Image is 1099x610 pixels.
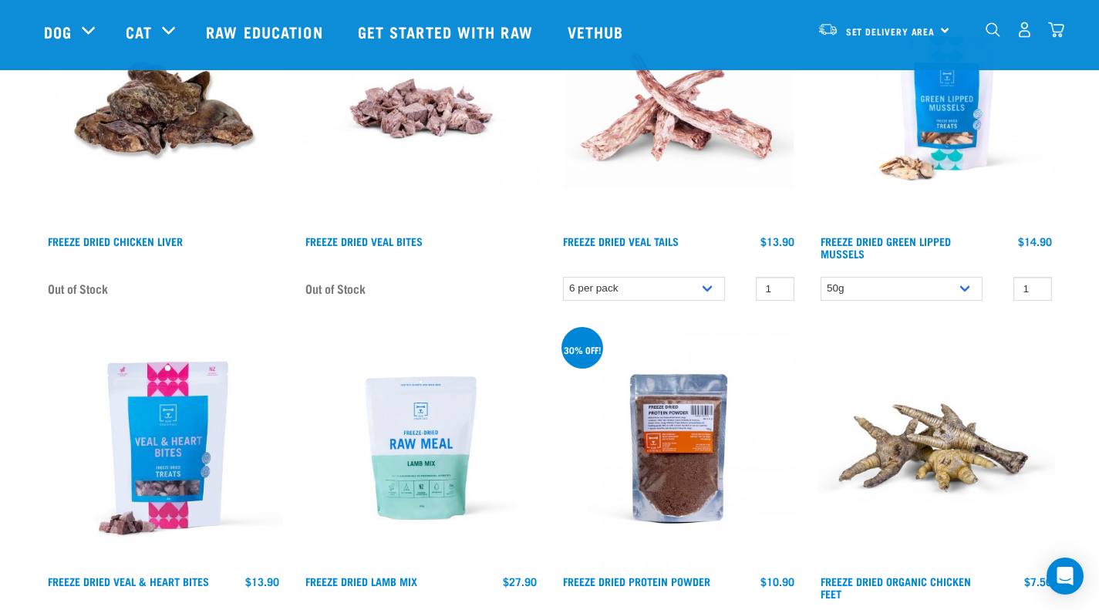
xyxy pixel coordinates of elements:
[126,20,152,43] a: Cat
[44,329,283,568] img: Raw Essentials Freeze Dried Veal & Heart Bites Treats
[48,238,183,244] a: Freeze Dried Chicken Liver
[846,29,935,34] span: Set Delivery Area
[559,329,798,568] img: FD Protein Powder
[821,238,951,256] a: Freeze Dried Green Lipped Mussels
[1013,277,1052,301] input: 1
[1018,235,1052,248] div: $14.90
[245,575,279,588] div: $13.90
[1048,22,1064,38] img: home-icon@2x.png
[986,22,1000,37] img: home-icon-1@2x.png
[563,578,710,584] a: Freeze Dried Protein Powder
[756,277,794,301] input: 1
[305,578,417,584] a: Freeze Dried Lamb Mix
[563,238,679,244] a: Freeze Dried Veal Tails
[1016,22,1033,38] img: user.png
[564,347,601,352] div: 30% off!
[302,329,541,568] img: RE Product Shoot 2023 Nov8677
[1024,575,1052,588] div: $7.50
[48,578,209,584] a: Freeze Dried Veal & Heart Bites
[305,238,423,244] a: Freeze Dried Veal Bites
[818,22,838,36] img: van-moving.png
[821,578,971,596] a: Freeze Dried Organic Chicken Feet
[760,575,794,588] div: $10.90
[305,277,366,300] span: Out of Stock
[817,329,1056,568] img: Stack of Chicken Feet Treats For Pets
[48,277,108,300] span: Out of Stock
[190,1,342,62] a: Raw Education
[342,1,552,62] a: Get started with Raw
[503,575,537,588] div: $27.90
[552,1,643,62] a: Vethub
[44,20,72,43] a: Dog
[1047,558,1084,595] div: Open Intercom Messenger
[760,235,794,248] div: $13.90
